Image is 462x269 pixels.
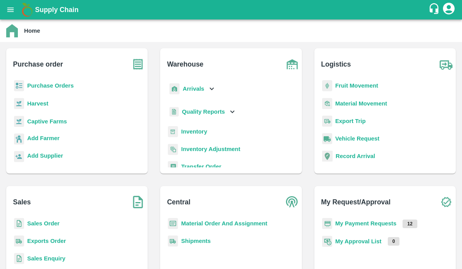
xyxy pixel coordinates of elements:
div: Arrivals [168,80,216,98]
img: check [436,192,456,212]
img: central [282,192,302,212]
img: shipments [168,236,178,247]
img: centralMaterial [168,218,178,229]
a: Inventory [181,128,207,135]
a: My Payment Requests [335,220,397,227]
b: Quality Reports [182,109,225,115]
a: Captive Farms [27,118,67,125]
b: Add Supplier [27,153,63,159]
img: inventory [168,144,178,155]
div: account of current user [442,2,456,18]
a: Sales Order [27,220,59,227]
img: supplier [14,151,24,162]
b: Supply Chain [35,6,78,14]
img: purchase [128,55,148,74]
b: Add Farmer [27,135,59,141]
a: Transfer Order [181,164,221,170]
button: open drawer [2,1,19,19]
img: harvest [14,116,24,127]
img: logo [19,2,35,18]
a: Inventory Adjustment [181,146,240,152]
a: Material Movement [335,100,387,107]
b: Purchase order [13,59,63,70]
a: Material Order And Assignment [181,220,267,227]
p: 0 [388,237,400,246]
img: qualityReport [169,107,179,117]
b: My Request/Approval [321,197,391,207]
img: harvest [14,98,24,109]
img: soSales [128,192,148,212]
a: Record Arrival [336,153,375,159]
img: vehicle [322,133,332,144]
b: Central [167,197,190,207]
img: recordArrival [322,151,333,162]
a: Supply Chain [35,4,428,15]
img: fruit [322,80,332,91]
a: Add Supplier [27,151,63,162]
div: customer-support [428,3,442,17]
img: shipments [14,236,24,247]
a: Sales Enquiry [27,255,65,262]
a: Export Trip [335,118,366,124]
a: Add Farmer [27,134,59,144]
img: payment [322,218,332,229]
img: whArrival [169,83,180,95]
b: Arrivals [183,86,204,92]
b: Warehouse [167,59,204,70]
b: Sales [13,197,31,207]
img: sales [14,218,24,229]
a: Purchase Orders [27,83,74,89]
img: warehouse [282,55,302,74]
img: delivery [322,116,332,127]
div: Quality Reports [168,104,237,120]
a: Vehicle Request [335,135,380,142]
p: 12 [403,220,417,228]
a: My Approval List [335,238,382,244]
a: Exports Order [27,238,66,244]
img: material [322,98,332,109]
a: Fruit Movement [335,83,378,89]
img: farmer [14,134,24,145]
img: home [6,24,18,37]
img: approval [322,236,332,247]
img: reciept [14,80,24,91]
img: whTransfer [168,161,178,172]
b: Home [24,28,40,34]
b: Logistics [321,59,351,70]
a: Shipments [181,238,211,244]
img: truck [436,55,456,74]
a: Harvest [27,100,48,107]
img: sales [14,253,24,264]
img: whInventory [168,126,178,137]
